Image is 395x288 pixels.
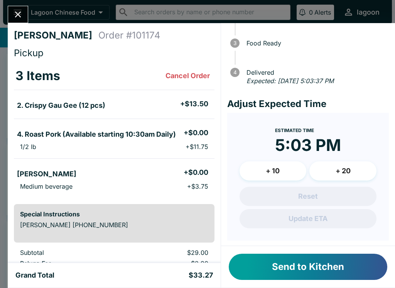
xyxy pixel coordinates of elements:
[20,183,73,190] p: Medium beverage
[246,77,334,85] em: Expected: [DATE] 5:03:37 PM
[15,271,54,280] h5: Grand Total
[184,128,208,137] h5: + $0.00
[17,101,105,110] h5: 2. Crispy Gau Gee (12 pcs)
[186,143,208,151] p: + $11.75
[14,30,98,41] h4: [PERSON_NAME]
[233,40,236,46] text: 3
[132,249,208,256] p: $29.00
[20,210,208,218] h6: Special Instructions
[187,183,208,190] p: + $3.75
[189,271,213,280] h5: $33.27
[98,30,160,41] h4: Order # 101174
[20,221,208,229] p: [PERSON_NAME] [PHONE_NUMBER]
[243,69,389,76] span: Delivered
[8,6,28,23] button: Close
[20,143,36,151] p: 1/2 lb
[184,168,208,177] h5: + $0.00
[229,254,387,280] button: Send to Kitchen
[20,260,120,267] p: Beluga Fee
[17,169,76,179] h5: [PERSON_NAME]
[14,62,214,198] table: orders table
[275,127,314,133] span: Estimated Time
[14,47,44,59] span: Pickup
[162,68,213,84] button: Cancel Order
[132,260,208,267] p: $2.90
[20,249,120,256] p: Subtotal
[17,130,176,139] h5: 4. Roast Pork (Available starting 10:30am Daily)
[15,68,60,84] h3: 3 Items
[275,135,341,155] time: 5:03 PM
[180,99,208,109] h5: + $13.50
[227,98,389,110] h4: Adjust Expected Time
[243,40,389,47] span: Food Ready
[240,161,307,181] button: + 10
[309,161,376,181] button: + 20
[233,69,236,75] text: 4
